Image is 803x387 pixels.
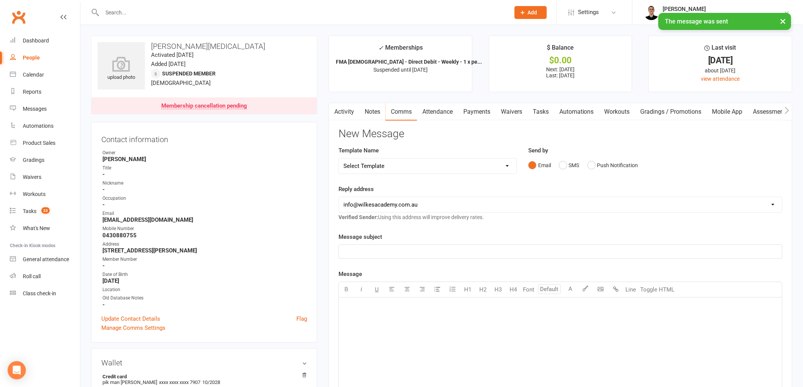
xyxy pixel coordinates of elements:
[9,8,28,27] a: Clubworx
[339,146,379,155] label: Template Name
[102,241,307,248] div: Address
[102,232,307,239] strong: 0430880755
[102,271,307,278] div: Date of Birth
[10,135,80,152] a: Product Sales
[101,132,307,144] h3: Contact information
[23,89,41,95] div: Reports
[151,52,194,58] time: Activated [DATE]
[339,128,783,140] h3: New Message
[102,295,307,302] div: Old Database Notes
[656,66,785,75] div: about [DATE]
[23,106,47,112] div: Messages
[102,210,307,217] div: Email
[496,66,625,78] p: Next: [DATE] Last: [DATE]
[521,282,536,297] button: Font
[102,286,307,293] div: Location
[102,149,307,157] div: Owner
[23,72,44,78] div: Calendar
[202,379,220,385] span: 10/2028
[528,146,548,155] label: Send by
[101,323,165,332] a: Manage Comms Settings
[296,314,307,323] a: Flag
[10,152,80,169] a: Gradings
[417,103,458,121] a: Attendance
[10,268,80,285] a: Roll call
[10,220,80,237] a: What's New
[547,43,574,56] div: $ Balance
[496,56,625,64] div: $0.00
[102,374,303,379] strong: Credit card
[563,282,578,297] button: A
[10,169,80,186] a: Waivers
[587,158,638,172] button: Push Notification
[369,282,384,297] button: U
[375,286,379,293] span: U
[102,156,307,163] strong: [PERSON_NAME]
[460,282,476,297] button: H1
[559,158,579,172] button: SMS
[458,103,496,121] a: Payments
[102,247,307,254] strong: [STREET_ADDRESS][PERSON_NAME]
[386,103,417,121] a: Comms
[23,123,54,129] div: Automations
[23,140,55,146] div: Product Sales
[102,301,307,308] strong: -
[162,71,216,77] span: Suspended member
[339,185,374,194] label: Reply address
[515,6,547,19] button: Add
[663,6,784,13] div: [PERSON_NAME]
[491,282,506,297] button: H3
[161,103,247,109] div: Membership cancellation pending
[527,103,554,121] a: Tasks
[100,7,505,18] input: Search...
[151,61,186,67] time: Added [DATE]
[10,83,80,100] a: Reports
[528,158,551,172] button: Email
[102,171,307,178] strong: -
[748,103,794,121] a: Assessments
[639,282,677,297] button: Toggle HTML
[102,225,307,232] div: Mobile Number
[102,165,307,172] div: Title
[41,207,50,214] span: 33
[102,186,307,193] strong: -
[101,314,160,323] a: Update Contact Details
[10,100,80,118] a: Messages
[476,282,491,297] button: H2
[98,56,145,81] div: upload photo
[102,256,307,263] div: Member Number
[102,216,307,223] strong: [EMAIL_ADDRESS][DOMAIN_NAME]
[23,38,49,44] div: Dashboard
[528,9,537,16] span: Add
[506,282,521,297] button: H4
[705,43,736,56] div: Last visit
[378,44,383,52] i: ✓
[10,66,80,83] a: Calendar
[776,13,790,29] button: ×
[624,282,639,297] button: Line
[339,214,484,220] span: Using this address will improve delivery rates.
[707,103,748,121] a: Mobile App
[102,180,307,187] div: Nickname
[23,157,44,163] div: Gradings
[658,13,791,30] div: The message was sent
[538,284,561,294] input: Default
[10,186,80,203] a: Workouts
[23,273,41,279] div: Roll call
[339,269,362,279] label: Message
[554,103,599,121] a: Automations
[339,232,382,241] label: Message subject
[339,214,378,220] strong: Verified Sender:
[102,195,307,202] div: Occupation
[578,4,599,21] span: Settings
[378,43,423,57] div: Memberships
[151,80,211,86] span: [DEMOGRAPHIC_DATA]
[10,32,80,49] a: Dashboard
[701,76,740,82] a: view attendance
[23,290,56,296] div: Class check-in
[496,103,527,121] a: Waivers
[23,208,36,214] div: Tasks
[10,203,80,220] a: Tasks 33
[329,103,359,121] a: Activity
[8,361,26,379] div: Open Intercom Messenger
